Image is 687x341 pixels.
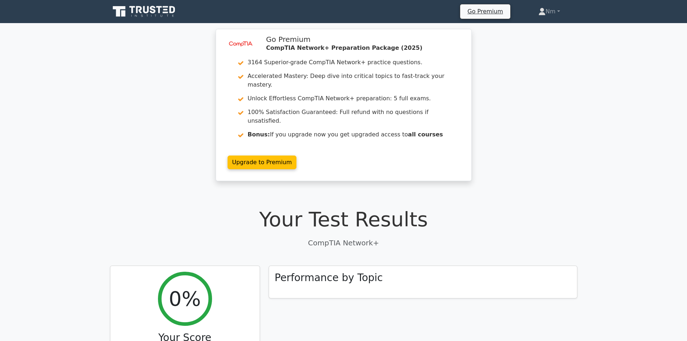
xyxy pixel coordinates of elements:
h2: 0% [169,287,201,311]
h1: Your Test Results [110,207,577,231]
a: Go Premium [463,6,507,16]
a: Nm [521,4,577,19]
a: Upgrade to Premium [228,156,297,169]
h3: Performance by Topic [275,272,383,284]
p: CompTIA Network+ [110,237,577,248]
